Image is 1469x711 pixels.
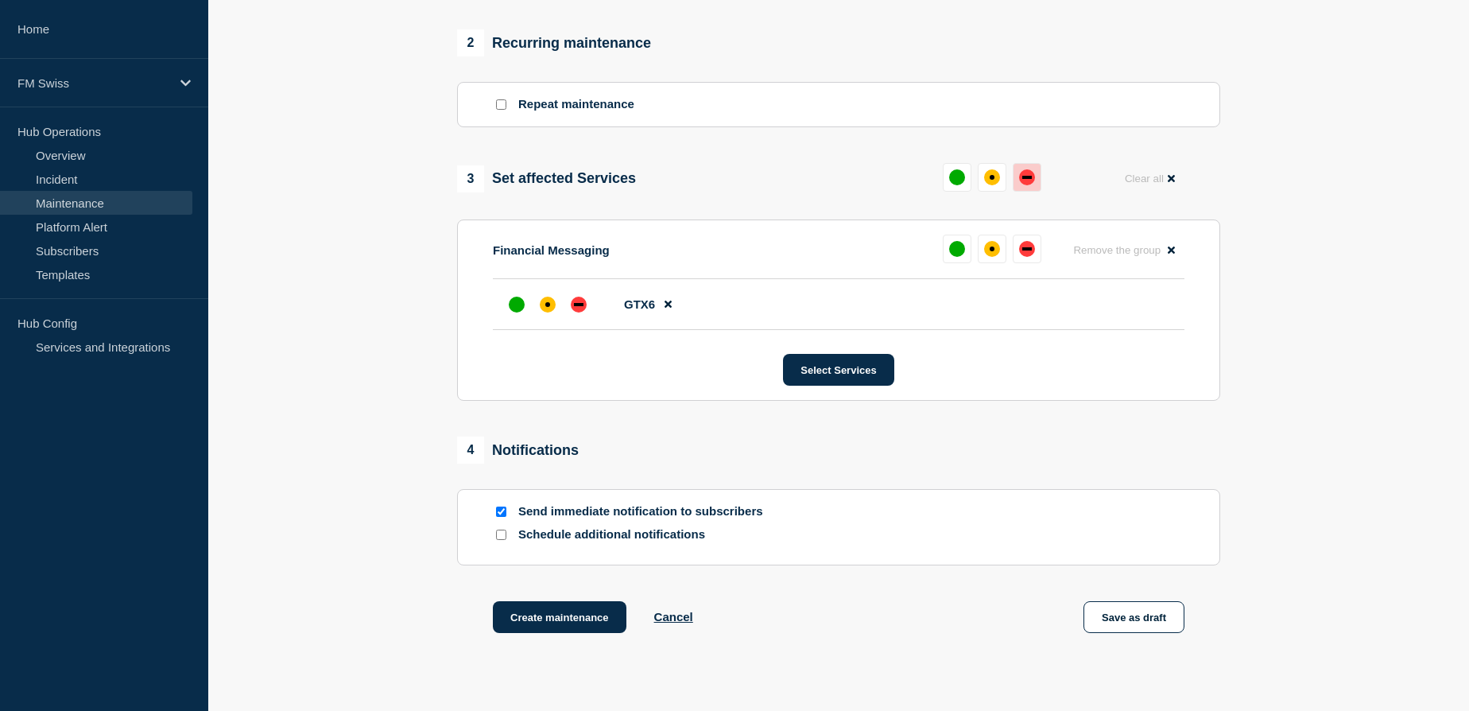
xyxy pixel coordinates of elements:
[1083,601,1184,633] button: Save as draft
[1064,235,1184,266] button: Remove the group
[984,241,1000,257] div: affected
[571,297,587,313] div: down
[1013,235,1041,263] button: down
[457,437,484,464] span: 4
[518,527,773,542] p: Schedule additional notifications
[540,297,556,313] div: affected
[457,165,636,192] div: Set affected Services
[457,29,651,56] div: Recurring maintenance
[978,235,1006,263] button: affected
[783,354,893,386] button: Select Services
[457,29,484,56] span: 2
[1019,241,1035,257] div: down
[624,297,655,311] span: GTX6
[1019,169,1035,185] div: down
[496,530,506,540] input: Schedule additional notifications
[493,243,610,257] p: Financial Messaging
[984,169,1000,185] div: affected
[949,169,965,185] div: up
[457,437,579,464] div: Notifications
[457,165,484,192] span: 3
[496,99,506,110] input: Repeat maintenance
[654,610,693,624] button: Cancel
[509,297,525,313] div: up
[949,241,965,257] div: up
[1073,244,1161,256] span: Remove the group
[943,235,971,263] button: up
[978,163,1006,192] button: affected
[1115,163,1184,194] button: Clear all
[17,76,170,90] p: FM Swiss
[943,163,971,192] button: up
[518,504,773,519] p: Send immediate notification to subscribers
[496,507,506,517] input: Send immediate notification to subscribers
[493,601,626,633] button: Create maintenance
[518,97,634,112] p: Repeat maintenance
[1013,163,1041,192] button: down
